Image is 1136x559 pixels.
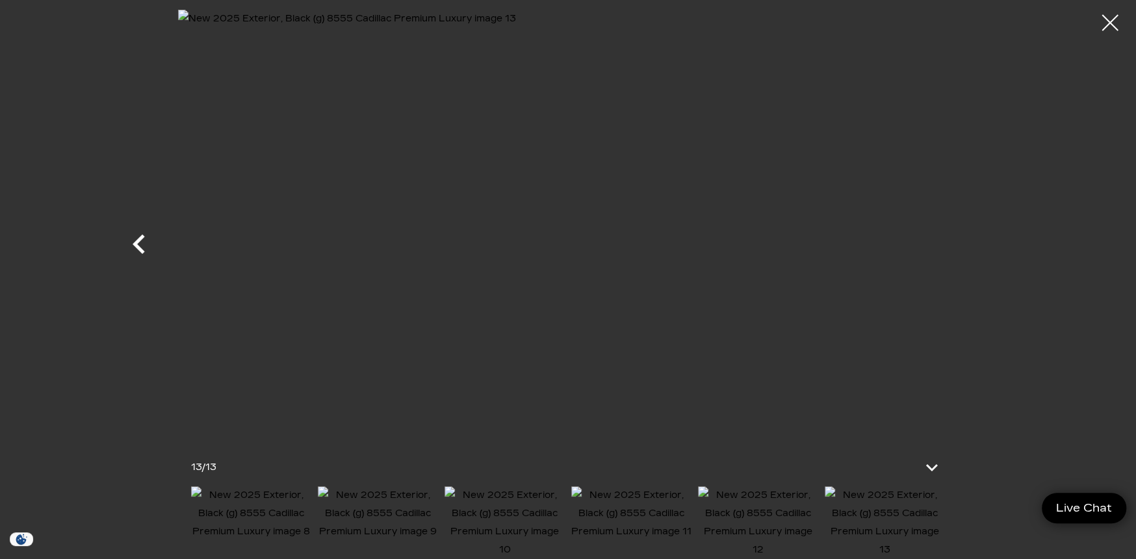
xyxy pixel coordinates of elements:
span: 13 [205,462,216,473]
img: New 2025 Exterior, Black (g) 8555 Cadillac Premium Luxury image 10 [445,486,565,559]
img: Opt-Out Icon [6,532,36,546]
section: Click to Open Cookie Consent Modal [6,532,36,546]
img: New 2025 Exterior, Black (g) 8555 Cadillac Premium Luxury image 8 [191,486,311,541]
img: New 2025 Exterior, Black (g) 8555 Cadillac Premium Luxury image 9 [318,486,438,541]
div: / [191,458,216,477]
span: 13 [191,462,201,473]
img: New 2025 Exterior, Black (g) 8555 Cadillac Premium Luxury image 13 [178,10,958,455]
img: New 2025 Exterior, Black (g) 8555 Cadillac Premium Luxury image 12 [698,486,818,559]
a: Live Chat [1042,493,1126,523]
img: New 2025 Exterior, Black (g) 8555 Cadillac Premium Luxury image 11 [571,486,691,541]
img: New 2025 Exterior, Black (g) 8555 Cadillac Premium Luxury image 13 [825,486,945,559]
div: Previous [120,218,159,277]
span: Live Chat [1050,501,1118,516]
